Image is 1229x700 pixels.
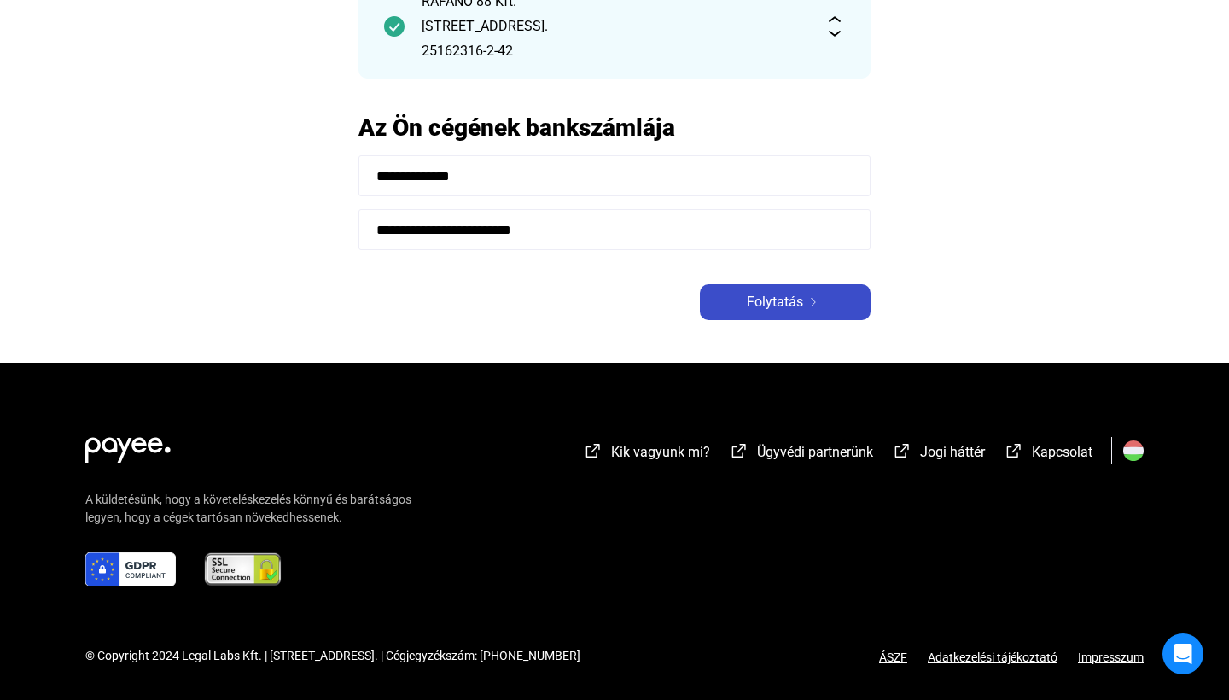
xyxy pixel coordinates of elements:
[85,552,176,586] img: gdpr
[747,292,803,312] span: Folytatás
[422,41,807,61] div: 25162316-2-42
[892,442,912,459] img: external-link-white
[892,446,985,463] a: external-link-whiteJogi háttér
[879,650,907,664] a: ÁSZF
[1004,442,1024,459] img: external-link-white
[1032,444,1092,460] span: Kapcsolat
[384,16,405,37] img: checkmark-darker-green-circle
[907,650,1078,664] a: Adatkezelési tájékoztató
[611,444,710,460] span: Kik vagyunk mi?
[358,113,871,143] h2: Az Ön cégének bankszámlája
[757,444,873,460] span: Ügyvédi partnerünk
[803,298,824,306] img: arrow-right-white
[920,444,985,460] span: Jogi háttér
[1162,633,1203,674] div: Open Intercom Messenger
[422,16,807,37] div: [STREET_ADDRESS].
[700,284,871,320] button: Folytatásarrow-right-white
[85,647,580,665] div: © Copyright 2024 Legal Labs Kft. | [STREET_ADDRESS]. | Cégjegyzékszám: [PHONE_NUMBER]
[1078,650,1144,664] a: Impresszum
[824,16,845,37] img: expand
[85,428,171,463] img: white-payee-white-dot.svg
[203,552,282,586] img: ssl
[583,442,603,459] img: external-link-white
[583,446,710,463] a: external-link-whiteKik vagyunk mi?
[1123,440,1144,461] img: HU.svg
[1004,446,1092,463] a: external-link-whiteKapcsolat
[729,446,873,463] a: external-link-whiteÜgyvédi partnerünk
[729,442,749,459] img: external-link-white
